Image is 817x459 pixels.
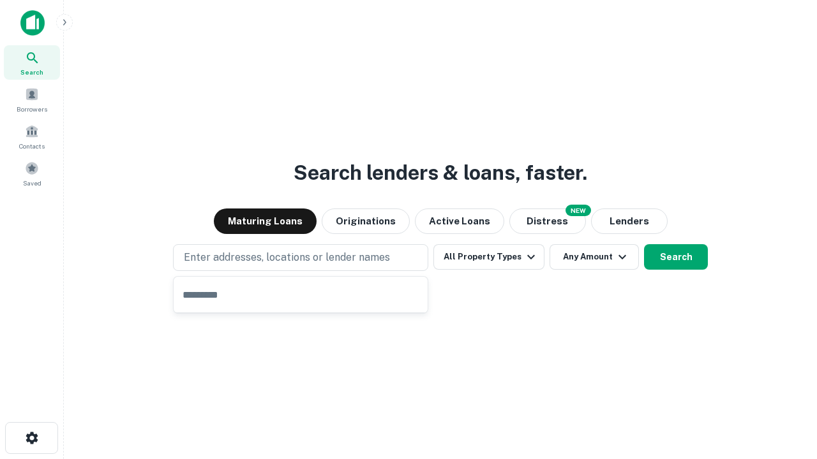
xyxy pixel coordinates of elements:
img: capitalize-icon.png [20,10,45,36]
h3: Search lenders & loans, faster. [294,157,587,188]
button: Originations [322,208,410,234]
span: Saved [23,178,41,188]
a: Contacts [4,119,60,154]
iframe: Chat Widget [753,357,817,418]
p: Enter addresses, locations or lender names [184,250,390,265]
button: Lenders [591,208,668,234]
button: Active Loans [415,208,504,234]
button: Search [644,244,708,270]
button: Enter addresses, locations or lender names [173,244,428,271]
div: NEW [566,205,591,216]
a: Borrowers [4,82,60,117]
span: Search [20,67,43,77]
a: Saved [4,156,60,191]
a: Search [4,45,60,80]
button: Search distressed loans with lien and other non-mortgage details. [509,208,586,234]
button: Any Amount [550,244,639,270]
span: Borrowers [17,104,47,114]
button: Maturing Loans [214,208,317,234]
span: Contacts [19,141,45,151]
button: All Property Types [433,244,544,270]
